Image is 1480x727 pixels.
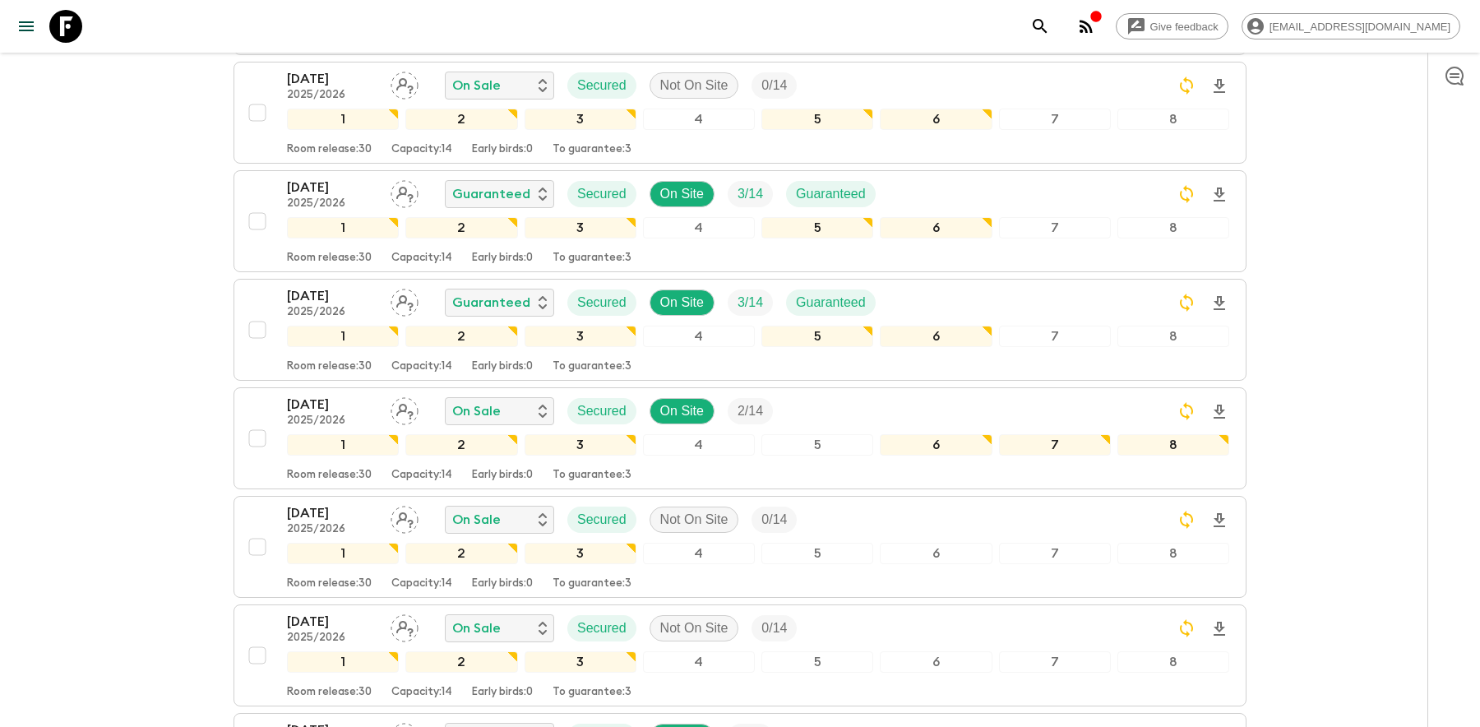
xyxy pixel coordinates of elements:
p: [DATE] [287,286,377,306]
div: [EMAIL_ADDRESS][DOMAIN_NAME] [1242,13,1460,39]
div: 5 [761,434,873,456]
p: Capacity: 14 [391,143,452,156]
p: Early birds: 0 [472,469,533,482]
p: Secured [577,184,627,204]
p: Room release: 30 [287,469,372,482]
svg: Sync Required - Changes detected [1177,618,1196,638]
button: search adventures [1024,10,1057,43]
p: 2025/2026 [287,414,377,428]
button: [DATE]2025/2026Assign pack leaderGuaranteedSecuredOn SiteTrip FillGuaranteed12345678Room release:... [234,279,1246,381]
div: Trip Fill [752,72,797,99]
p: Secured [577,401,627,421]
svg: Sync Required - Changes detected [1177,184,1196,204]
p: On Site [660,293,704,313]
span: Give feedback [1141,21,1228,33]
p: 2025/2026 [287,632,377,645]
span: Assign pack leader [391,619,419,632]
div: Not On Site [650,615,739,641]
p: [DATE] [287,612,377,632]
p: Early birds: 0 [472,360,533,373]
div: Trip Fill [728,181,773,207]
p: On Sale [452,510,501,530]
div: Not On Site [650,72,739,99]
svg: Sync Required - Changes detected [1177,293,1196,313]
span: Assign pack leader [391,511,419,524]
p: 2025/2026 [287,197,377,211]
div: On Site [650,289,715,316]
p: 2 / 14 [738,401,763,421]
p: [DATE] [287,69,377,89]
div: 8 [1117,217,1229,238]
div: 7 [999,217,1111,238]
div: 6 [880,109,992,130]
p: Capacity: 14 [391,686,452,699]
div: 2 [405,109,517,130]
div: Trip Fill [752,507,797,533]
p: On Sale [452,618,501,638]
div: 5 [761,543,873,564]
div: 7 [999,326,1111,347]
svg: Download Onboarding [1209,294,1229,313]
p: On Site [660,184,704,204]
div: 6 [880,651,992,673]
span: Assign pack leader [391,402,419,415]
p: 0 / 14 [761,510,787,530]
p: Early birds: 0 [472,577,533,590]
button: [DATE]2025/2026Assign pack leaderOn SaleSecuredNot On SiteTrip Fill12345678Room release:30Capacit... [234,604,1246,706]
div: On Site [650,181,715,207]
div: Trip Fill [728,289,773,316]
div: Secured [567,72,636,99]
div: 6 [880,543,992,564]
div: 2 [405,434,517,456]
div: 5 [761,326,873,347]
div: 7 [999,434,1111,456]
div: 5 [761,217,873,238]
button: menu [10,10,43,43]
div: 3 [525,109,636,130]
div: 5 [761,651,873,673]
div: 1 [287,326,399,347]
p: On Site [660,401,704,421]
p: [DATE] [287,178,377,197]
svg: Download Onboarding [1209,619,1229,639]
svg: Download Onboarding [1209,76,1229,96]
div: Secured [567,289,636,316]
p: To guarantee: 3 [553,252,631,265]
p: Secured [577,618,627,638]
p: Secured [577,76,627,95]
p: Capacity: 14 [391,252,452,265]
div: 2 [405,543,517,564]
p: 0 / 14 [761,618,787,638]
p: Room release: 30 [287,577,372,590]
p: 3 / 14 [738,293,763,313]
p: Early birds: 0 [472,686,533,699]
div: On Site [650,398,715,424]
p: Guaranteed [796,184,866,204]
svg: Download Onboarding [1209,185,1229,205]
button: [DATE]2025/2026Assign pack leaderOn SaleSecuredNot On SiteTrip Fill12345678Room release:30Capacit... [234,496,1246,598]
div: 3 [525,543,636,564]
div: 7 [999,651,1111,673]
p: To guarantee: 3 [553,143,631,156]
button: [DATE]2025/2026Assign pack leaderOn SaleSecuredNot On SiteTrip Fill12345678Room release:30Capacit... [234,62,1246,164]
div: 4 [643,326,755,347]
p: Secured [577,293,627,313]
div: 4 [643,651,755,673]
div: 6 [880,217,992,238]
div: 7 [999,109,1111,130]
p: Room release: 30 [287,686,372,699]
a: Give feedback [1116,13,1228,39]
div: 8 [1117,434,1229,456]
svg: Sync Required - Changes detected [1177,510,1196,530]
p: 0 / 14 [761,76,787,95]
div: Secured [567,507,636,533]
span: [EMAIL_ADDRESS][DOMAIN_NAME] [1260,21,1459,33]
div: 1 [287,217,399,238]
div: 4 [643,217,755,238]
p: Capacity: 14 [391,360,452,373]
p: 3 / 14 [738,184,763,204]
div: 3 [525,326,636,347]
p: To guarantee: 3 [553,686,631,699]
svg: Sync Required - Changes detected [1177,76,1196,95]
div: 6 [880,434,992,456]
